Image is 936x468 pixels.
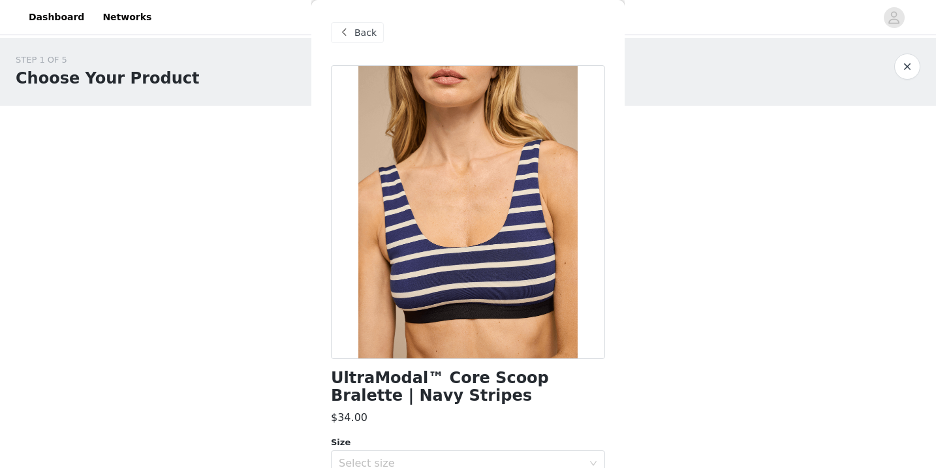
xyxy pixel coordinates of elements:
[354,26,377,40] span: Back
[331,410,367,426] h3: $34.00
[95,3,159,32] a: Networks
[16,67,199,90] h1: Choose Your Product
[331,436,605,449] div: Size
[888,7,900,28] div: avatar
[21,3,92,32] a: Dashboard
[331,369,605,405] h1: UltraModal™ Core Scoop Bralette | Navy Stripes
[16,54,199,67] div: STEP 1 OF 5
